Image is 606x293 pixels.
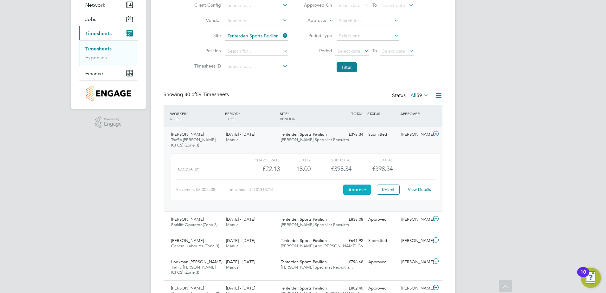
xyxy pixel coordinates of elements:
input: Search for... [225,62,288,71]
div: £22.13 [239,164,280,174]
img: countryside-properties-logo-retina.png [86,86,131,101]
span: Select date [338,48,360,54]
span: Lookman [PERSON_NAME] [171,259,222,264]
div: [PERSON_NAME] [399,214,432,225]
span: Traffic [PERSON_NAME] (CPCS) (Zone 3) [171,264,216,275]
div: 10 [580,272,586,280]
div: WORKER [169,108,223,124]
div: [PERSON_NAME] [399,236,432,246]
div: Approved [366,214,399,225]
div: £398.34 [333,129,366,140]
div: Showing [164,91,230,98]
a: View Details [408,187,431,192]
span: To [371,1,379,9]
div: £398.34 [311,164,351,174]
div: QTY [280,156,311,164]
label: Position [192,48,221,54]
div: Timesheets [79,40,138,66]
span: Forklift Operator (Zone 3) [171,222,217,227]
label: All [410,92,429,99]
div: Submitted [366,129,399,140]
span: ROLE [170,116,180,121]
span: [PERSON_NAME] [171,132,204,137]
span: [DATE] - [DATE] [226,217,255,222]
div: 18.00 [280,164,311,174]
label: Client Config [192,2,221,8]
span: Tenterden Sports Pavilion [281,259,327,264]
span: Traffic [PERSON_NAME] (CPCS) (Zone 3) [171,137,216,148]
input: Select one [337,32,399,41]
label: Period Type [304,33,332,38]
a: Timesheets [85,46,112,52]
span: Tenterden Sports Pavilion [281,285,327,291]
span: Manual [226,264,240,270]
div: Sub Total [311,156,351,164]
button: Reject [377,185,400,195]
div: [PERSON_NAME] [399,129,432,140]
span: Tenterden Sports Pavilion [281,132,327,137]
input: Search for... [225,32,288,41]
span: / [239,111,240,116]
button: Filter [337,62,357,72]
button: Approve [343,185,371,195]
div: Total [351,156,392,164]
span: Manual [226,222,240,227]
span: Finance [85,70,103,76]
div: £838.08 [333,214,366,225]
a: Go to home page [79,86,138,101]
span: [PERSON_NAME] [171,238,204,243]
label: Site [192,33,221,38]
div: STATUS [366,108,399,119]
label: Approver [298,17,327,24]
span: Basic (£/HR) [177,167,199,172]
div: £641.92 [333,236,366,246]
span: TYPE [225,116,234,121]
label: Period [304,48,332,54]
span: [DATE] - [DATE] [226,285,255,291]
div: Status [392,91,430,100]
label: Timesheet ID [192,63,221,69]
span: General Labourer (Zone 3) [171,243,219,249]
span: [DATE] - [DATE] [226,132,255,137]
input: Search for... [225,1,288,10]
span: [PERSON_NAME] [171,217,204,222]
span: Engage [104,121,122,127]
span: Select date [382,48,405,54]
span: Manual [226,137,240,142]
label: Vendor [192,17,221,23]
span: Tenterden Sports Pavilion [281,238,327,243]
div: Charge rate [239,156,280,164]
div: APPROVER [399,108,432,119]
input: Search for... [225,16,288,25]
span: [DATE] - [DATE] [226,259,255,264]
div: PERIOD [223,108,278,124]
span: [DATE] - [DATE] [226,238,255,243]
a: Expenses [85,55,107,61]
span: To [371,47,379,55]
span: £398.34 [372,165,393,173]
a: Powered byEngage [95,116,122,128]
span: 59 Timesheets [184,91,229,98]
button: Jobs [79,12,138,26]
span: [PERSON_NAME] Specialist Recruitm… [281,137,353,142]
span: [PERSON_NAME] Specialist Recruitm… [281,222,353,227]
span: VENDOR [280,116,295,121]
div: £796.68 [333,257,366,267]
span: 30 of [184,91,196,98]
div: Submitted [366,236,399,246]
span: [PERSON_NAME] And [PERSON_NAME] Co… [281,243,367,249]
div: Placement ID: 302508 [176,185,228,195]
input: Search for... [337,16,399,25]
span: Manual [226,243,240,249]
button: Open Resource Center, 10 new notifications [581,268,601,288]
span: / [186,111,188,116]
span: Network [85,2,105,8]
div: SITE [278,108,333,124]
input: Search for... [225,47,288,56]
span: Select date [382,3,405,8]
label: Approved On [304,2,332,8]
span: 59 [416,92,422,99]
span: TOTAL [351,111,363,116]
button: Finance [79,66,138,80]
span: Tenterden Sports Pavilion [281,217,327,222]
